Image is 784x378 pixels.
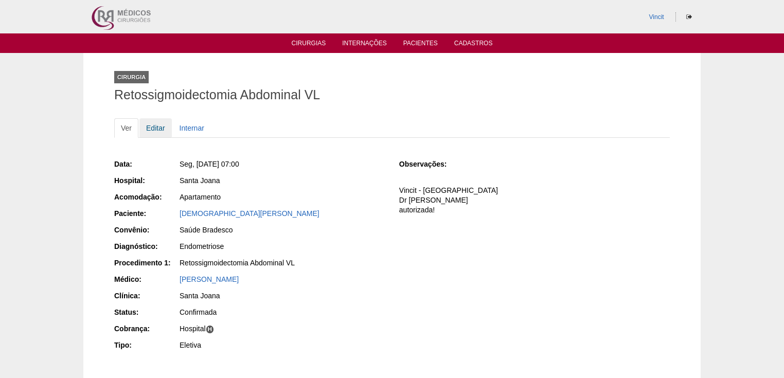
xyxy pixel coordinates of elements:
div: Procedimento 1: [114,258,179,268]
a: [DEMOGRAPHIC_DATA][PERSON_NAME] [180,209,319,218]
a: Ver [114,118,138,138]
div: Apartamento [180,192,385,202]
a: Cadastros [454,40,493,50]
div: Convênio: [114,225,179,235]
span: Seg, [DATE] 07:00 [180,160,239,168]
div: Retossigmoidectomia Abdominal VL [180,258,385,268]
div: Eletiva [180,340,385,350]
p: Vincit - [GEOGRAPHIC_DATA] Dr [PERSON_NAME] autorizada! [399,186,670,215]
span: H [206,325,215,334]
div: Saúde Bradesco [180,225,385,235]
a: Internações [342,40,387,50]
div: Médico: [114,274,179,284]
div: Status: [114,307,179,317]
div: Cobrança: [114,323,179,334]
div: Santa Joana [180,291,385,301]
div: Cirurgia [114,71,149,83]
h1: Retossigmoidectomia Abdominal VL [114,88,670,101]
a: Vincit [649,13,664,21]
a: Pacientes [403,40,438,50]
div: Hospital: [114,175,179,186]
div: Hospital [180,323,385,334]
a: Internar [173,118,211,138]
a: [PERSON_NAME] [180,275,239,283]
a: Editar [139,118,172,138]
div: Data: [114,159,179,169]
a: Cirurgias [292,40,326,50]
div: Tipo: [114,340,179,350]
div: Endometriose [180,241,385,251]
div: Clínica: [114,291,179,301]
div: Diagnóstico: [114,241,179,251]
div: Observações: [399,159,464,169]
div: Santa Joana [180,175,385,186]
div: Paciente: [114,208,179,219]
div: Acomodação: [114,192,179,202]
i: Sair [686,14,692,20]
div: Confirmada [180,307,385,317]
